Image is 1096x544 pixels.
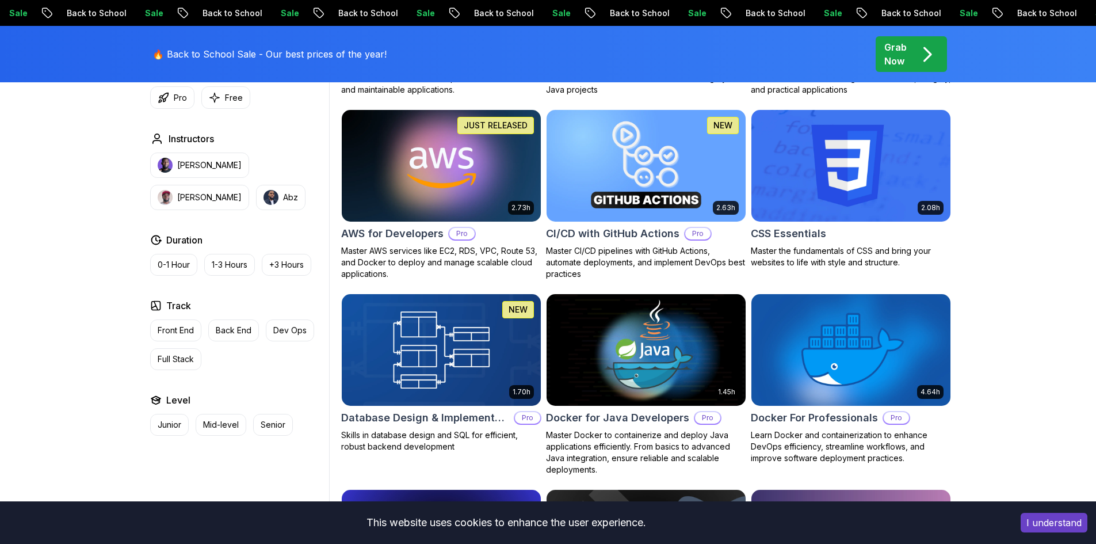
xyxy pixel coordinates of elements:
a: AWS for Developers card2.73hJUST RELEASEDAWS for DevelopersProMaster AWS services like EC2, RDS, ... [341,109,541,280]
a: Database Design & Implementation card1.70hNEWDatabase Design & ImplementationProSkills in databas... [341,294,541,452]
p: Sale [537,7,574,19]
button: instructor imgAbz [256,185,305,210]
a: Docker For Professionals card4.64hDocker For ProfessionalsProLearn Docker and containerization to... [751,294,951,464]
p: Sale [266,7,303,19]
img: CI/CD with GitHub Actions card [547,110,746,222]
button: Dev Ops [266,319,314,341]
p: Senior [261,419,285,431]
h2: Track [166,299,191,313]
button: 0-1 Hour [150,254,197,276]
h2: Docker For Professionals [751,410,878,426]
button: Full Stack [150,348,201,370]
h2: Docker for Java Developers [546,410,689,426]
a: CI/CD with GitHub Actions card2.63hNEWCI/CD with GitHub ActionsProMaster CI/CD pipelines with Git... [546,109,746,280]
button: Junior [150,414,189,436]
div: This website uses cookies to enhance the user experience. [9,510,1003,535]
button: +3 Hours [262,254,311,276]
button: Pro [150,86,194,109]
p: Dev Ops [273,325,307,336]
button: Back End [208,319,259,341]
p: Back to School [459,7,537,19]
button: instructor img[PERSON_NAME] [150,185,249,210]
p: Pro [685,228,711,239]
p: Pro [695,412,720,424]
p: Advanced database management with SQL, integrity, and practical applications [751,73,951,96]
p: Pro [449,228,475,239]
p: Pro [884,412,909,424]
p: [PERSON_NAME] [177,159,242,171]
img: instructor img [158,190,173,205]
p: JUST RELEASED [464,120,528,131]
p: 1-3 Hours [212,259,247,271]
h2: CI/CD with GitHub Actions [546,226,679,242]
img: instructor img [264,190,278,205]
p: Back to School [1002,7,1080,19]
p: Front End [158,325,194,336]
p: NEW [509,304,528,315]
button: instructor img[PERSON_NAME] [150,153,249,178]
p: Back to School [866,7,945,19]
p: Sale [673,7,710,19]
img: Database Design & Implementation card [337,291,545,408]
p: Back End [216,325,251,336]
p: Full Stack [158,353,194,365]
p: Master CI/CD pipelines with GitHub Actions, automate deployments, and implement DevOps best pract... [546,245,746,280]
p: [PERSON_NAME] [177,192,242,203]
p: 4.64h [921,387,940,397]
h2: AWS for Developers [341,226,444,242]
p: Sale [945,7,982,19]
h2: Level [166,393,190,407]
p: Back to School [595,7,673,19]
p: Back to School [323,7,402,19]
p: 1.70h [513,387,530,397]
p: Pro [174,92,187,104]
a: Docker for Java Developers card1.45hDocker for Java DevelopersProMaster Docker to containerize an... [546,294,746,475]
p: Learn Docker and containerization to enhance DevOps efficiency, streamline workflows, and improve... [751,429,951,464]
p: NEW [713,120,732,131]
p: Back to School [188,7,266,19]
p: Sale [402,7,438,19]
h2: CSS Essentials [751,226,826,242]
h2: Database Design & Implementation [341,410,509,426]
button: Mid-level [196,414,246,436]
p: Skills in database design and SQL for efficient, robust backend development [341,429,541,452]
p: 2.08h [921,203,940,212]
img: Docker For Professionals card [751,294,950,406]
p: 0-1 Hour [158,259,190,271]
p: Sale [809,7,846,19]
p: +3 Hours [269,259,304,271]
p: 1.45h [718,387,735,397]
img: AWS for Developers card [342,110,541,222]
p: Mid-level [203,419,239,431]
p: Learn how to use Maven to build and manage your Java projects [546,73,746,96]
a: CSS Essentials card2.08hCSS EssentialsMaster the fundamentals of CSS and bring your websites to l... [751,109,951,268]
h2: Duration [166,233,203,247]
p: 🔥 Back to School Sale - Our best prices of the year! [152,47,387,61]
img: CSS Essentials card [751,110,950,222]
button: Front End [150,319,201,341]
p: Free [225,92,243,104]
p: 2.63h [716,203,735,212]
button: Free [201,86,250,109]
img: instructor img [158,158,173,173]
p: Learn advanced Java concepts to build scalable and maintainable applications. [341,73,541,96]
p: Back to School [52,7,130,19]
p: Grab Now [884,40,907,68]
img: Docker for Java Developers card [547,294,746,406]
p: Sale [130,7,167,19]
p: Abz [283,192,298,203]
p: Master the fundamentals of CSS and bring your websites to life with style and structure. [751,245,951,268]
p: Back to School [731,7,809,19]
button: 1-3 Hours [204,254,255,276]
p: 2.73h [511,203,530,212]
h2: Instructors [169,132,214,146]
p: Master Docker to containerize and deploy Java applications efficiently. From basics to advanced J... [546,429,746,475]
p: Junior [158,419,181,431]
button: Accept cookies [1021,513,1087,532]
button: Senior [253,414,293,436]
p: Master AWS services like EC2, RDS, VPC, Route 53, and Docker to deploy and manage scalable cloud ... [341,245,541,280]
p: Pro [515,412,540,424]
